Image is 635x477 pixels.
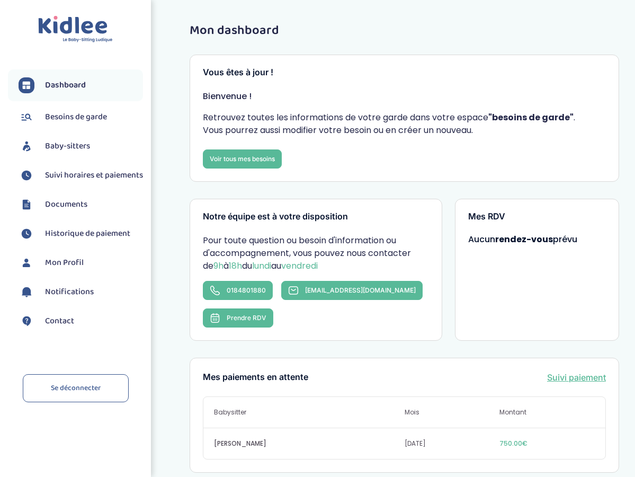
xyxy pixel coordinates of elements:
[19,138,34,154] img: babysitters.svg
[203,111,606,137] p: Retrouvez toutes les informations de votre garde dans votre espace . Vous pourrez aussi modifier ...
[45,79,86,92] span: Dashboard
[203,373,308,382] h3: Mes paiements en attente
[203,281,273,300] a: 0184801880
[19,284,143,300] a: Notifications
[19,77,143,93] a: Dashboard
[214,408,404,417] span: Babysitter
[19,313,34,329] img: contact.svg
[281,281,423,300] a: [EMAIL_ADDRESS][DOMAIN_NAME]
[19,77,34,93] img: dashboard.svg
[468,233,577,245] span: Aucun prévu
[229,260,242,272] span: 18h
[19,167,143,183] a: Suivi horaires et paiements
[203,212,429,222] h3: Notre équipe est à votre disposition
[45,257,84,269] span: Mon Profil
[19,197,34,213] img: documents.svg
[203,234,429,272] p: Pour toute question ou besoin d'information ou d'accompagnement, vous pouvez nous contacter de à ...
[38,16,113,43] img: logo.svg
[19,284,34,300] img: notification.svg
[19,226,34,242] img: suivihoraire.svg
[19,255,143,271] a: Mon Profil
[45,227,130,240] span: Historique de paiement
[19,109,143,125] a: Besoins de garde
[45,198,87,211] span: Documents
[45,140,90,153] span: Baby-sitters
[405,408,500,417] span: Mois
[214,439,404,448] span: [PERSON_NAME]
[203,308,273,328] button: Prendre RDV
[45,286,94,298] span: Notifications
[19,109,34,125] img: besoin.svg
[190,24,619,38] h1: Mon dashboard
[499,439,595,448] span: 750.00€
[405,439,500,448] span: [DATE]
[468,212,606,222] h3: Mes RDV
[45,169,143,182] span: Suivi horaires et paiements
[19,226,143,242] a: Historique de paiement
[45,111,107,123] span: Besoins de garde
[19,255,34,271] img: profil.svg
[499,408,595,417] span: Montant
[227,286,266,294] span: 0184801880
[203,68,606,77] h3: Vous êtes à jour !
[19,197,143,213] a: Documents
[19,313,143,329] a: Contact
[213,260,223,272] span: 9h
[495,233,553,245] strong: rendez-vous
[281,260,318,272] span: vendredi
[19,138,143,154] a: Baby-sitters
[203,149,282,169] a: Voir tous mes besoins
[488,111,574,123] strong: "besoins de garde"
[23,374,129,402] a: Se déconnecter
[19,167,34,183] img: suivihoraire.svg
[252,260,271,272] span: lundi
[45,315,74,328] span: Contact
[227,314,266,322] span: Prendre RDV
[305,286,416,294] span: [EMAIL_ADDRESS][DOMAIN_NAME]
[203,90,606,103] p: Bienvenue !
[547,371,606,384] a: Suivi paiement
